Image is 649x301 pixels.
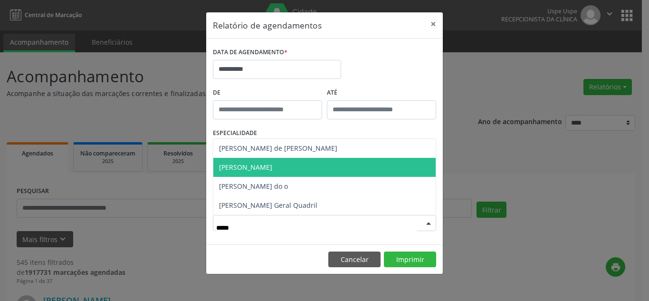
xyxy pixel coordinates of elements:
button: Close [424,12,443,36]
span: [PERSON_NAME] de [PERSON_NAME] [219,144,337,153]
span: [PERSON_NAME] [219,163,272,172]
span: [PERSON_NAME] Geral Quadril [219,201,317,210]
button: Cancelar [328,252,381,268]
label: ESPECIALIDADE [213,126,257,141]
label: DATA DE AGENDAMENTO [213,45,287,60]
h5: Relatório de agendamentos [213,19,322,31]
span: [PERSON_NAME] do o [219,182,288,191]
button: Imprimir [384,252,436,268]
label: ATÉ [327,86,436,100]
label: De [213,86,322,100]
